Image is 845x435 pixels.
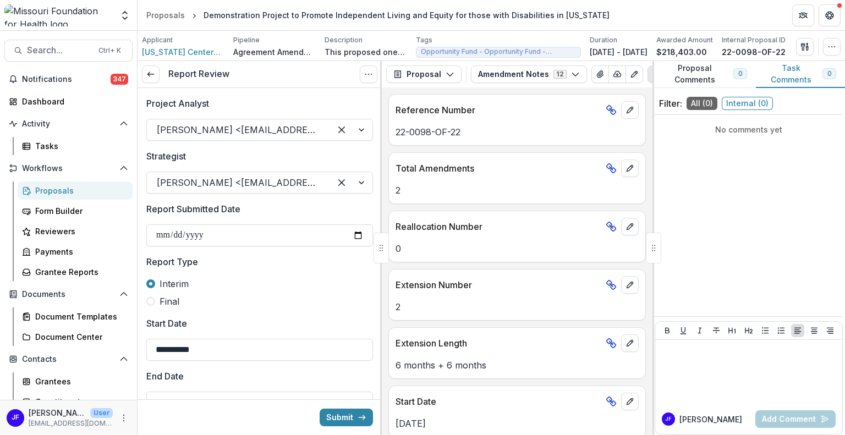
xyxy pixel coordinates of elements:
div: Proposals [146,9,185,21]
span: Workflows [22,164,115,173]
p: Pipeline [233,35,260,45]
div: Payments [35,246,124,257]
div: Dashboard [22,96,124,107]
button: edit [621,218,639,235]
button: Edit as form [625,65,643,83]
img: Missouri Foundation for Health logo [4,4,113,26]
button: Align Left [791,324,804,337]
span: Documents [22,290,115,299]
a: Dashboard [4,92,133,111]
button: edit [621,334,639,352]
div: Document Center [35,331,124,343]
a: Constituents [18,393,133,411]
p: Reallocation Number [396,220,601,233]
span: Internal ( 0 ) [722,97,773,110]
button: Bullet List [759,324,772,337]
p: [PERSON_NAME] [679,414,742,425]
p: Total Amendments [396,162,601,175]
nav: breadcrumb [142,7,614,23]
a: Grantees [18,372,133,390]
p: 22-0098-OF-22 [396,125,639,139]
button: Open Workflows [4,159,133,177]
p: Start Date [396,395,601,408]
div: Clear selected options [333,174,350,191]
div: Document Templates [35,311,124,322]
p: Extension Number [396,278,601,291]
button: Plaintext view [648,65,665,83]
button: Open Documents [4,285,133,303]
span: Final [160,295,179,308]
div: Proposals [35,185,124,196]
a: Tasks [18,137,133,155]
span: Activity [22,119,115,129]
p: This proposed one-year demonstration project is intended to showcase innovative strategies to imp... [325,46,407,58]
p: 2 [396,300,639,313]
p: [EMAIL_ADDRESS][DOMAIN_NAME] [29,419,113,428]
button: More [117,411,130,425]
button: View Attached Files [591,65,609,83]
a: Grantee Reports [18,263,133,281]
a: Document Center [18,328,133,346]
button: Task Comments [756,61,845,88]
button: Open Contacts [4,350,133,368]
a: Reviewers [18,222,133,240]
span: All ( 0 ) [687,97,717,110]
button: Search... [4,40,133,62]
a: Proposals [18,181,133,200]
a: Form Builder [18,202,133,220]
button: Strike [710,324,723,337]
button: Submit [320,409,373,426]
p: 6 months + 6 months [396,359,639,372]
div: Jean Freeman-Crawford [665,416,672,422]
button: Open Activity [4,115,133,133]
div: Reviewers [35,225,124,237]
button: Open entity switcher [117,4,133,26]
p: Report Type [146,255,198,268]
button: Heading 2 [742,324,755,337]
p: Extension Length [396,337,601,350]
p: End Date [146,370,184,383]
div: Clear selected options [333,121,350,139]
button: Align Right [824,324,837,337]
div: Tasks [35,140,124,152]
span: Search... [27,45,92,56]
span: 347 [111,74,128,85]
p: $218,403.00 [656,46,707,58]
p: [DATE] [396,417,639,430]
button: Amendment Notes12 [471,65,587,83]
button: Add Comment [755,410,836,428]
button: Ordered List [775,324,788,337]
span: 0 [738,70,742,78]
p: 2 [396,184,639,197]
button: Italicize [693,324,706,337]
button: edit [621,276,639,294]
a: Payments [18,243,133,261]
p: 22-0098-OF-22 [722,46,786,58]
p: Applicant [142,35,173,45]
p: Strategist [146,150,186,163]
button: Options [360,65,377,83]
p: [PERSON_NAME] [29,407,86,419]
button: Bold [661,324,674,337]
button: edit [621,101,639,119]
h3: Report Review [168,69,229,79]
button: Underline [677,324,690,337]
p: Project Analyst [146,97,209,110]
div: Ctrl + K [96,45,123,57]
p: Awarded Amount [656,35,713,45]
a: Proposals [142,7,189,23]
button: Get Help [819,4,841,26]
p: Internal Proposal ID [722,35,786,45]
div: Form Builder [35,205,124,217]
span: 0 [827,70,831,78]
p: Filter: [659,97,682,110]
p: [DATE] - [DATE] [590,46,648,58]
button: Proposal [386,65,462,83]
span: Notifications [22,75,111,84]
span: Opportunity Fund - Opportunity Fund - Grants/Contracts [421,48,576,56]
a: [US_STATE] Centers For Independent Living [142,46,224,58]
div: Demonstration Project to Promote Independent Living and Equity for those with Disabilities in [US... [204,9,610,21]
button: Proposal Comments [652,61,756,88]
p: Reference Number [396,103,601,117]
